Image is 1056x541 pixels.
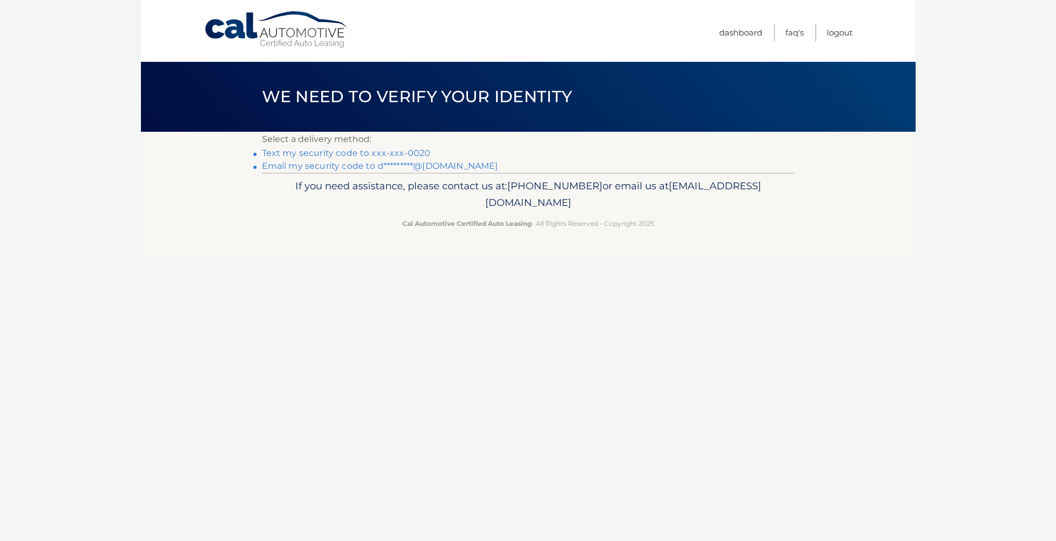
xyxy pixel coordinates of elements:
strong: Cal Automotive Certified Auto Leasing [402,219,531,227]
p: - All Rights Reserved - Copyright 2025 [269,218,788,229]
a: Text my security code to xxx-xxx-0020 [262,148,431,158]
a: Email my security code to d*********@[DOMAIN_NAME] [262,161,498,171]
p: If you need assistance, please contact us at: or email us at [269,177,788,212]
a: Cal Automotive [204,11,349,49]
a: Logout [827,24,853,41]
span: We need to verify your identity [262,87,572,106]
a: FAQ's [785,24,804,41]
p: Select a delivery method: [262,132,795,147]
span: [PHONE_NUMBER] [507,180,603,192]
a: Dashboard [719,24,762,41]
